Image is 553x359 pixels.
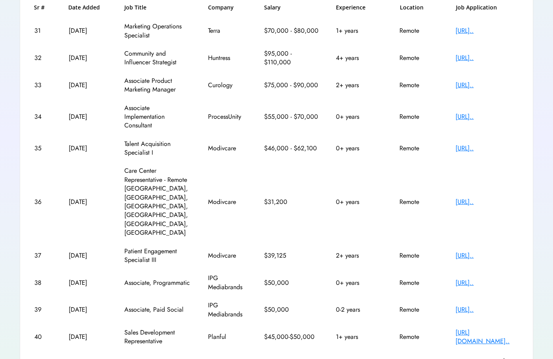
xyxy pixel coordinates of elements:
div: 33 [34,81,52,90]
div: 1+ years [336,26,383,35]
div: [DATE] [69,81,108,90]
div: [DATE] [69,333,108,341]
div: $95,000 - $110,000 [264,49,319,67]
div: Associate, Programmatic [124,279,191,287]
div: Modivcare [208,144,247,153]
div: [DATE] [69,144,108,153]
div: IPG Mediabrands [208,301,247,319]
div: $46,000 - $62,100 [264,144,319,153]
div: Remote [399,144,439,153]
div: [URL].. [456,198,519,206]
div: [URL].. [456,305,519,314]
div: 0+ years [336,144,383,153]
div: [DATE] [69,251,108,260]
div: [URL].. [456,279,519,287]
div: Remote [399,54,439,62]
div: $45,000-$50,000 [264,333,319,341]
div: Modivcare [208,251,247,260]
div: [URL].. [456,54,519,62]
div: [DATE] [69,54,108,62]
div: 4+ years [336,54,383,62]
h6: Experience [336,4,383,11]
div: Remote [399,333,439,341]
div: [DATE] [69,198,108,206]
div: Remote [399,112,439,121]
div: Sales Development Representative [124,328,191,346]
div: 40 [34,333,52,341]
div: $50,000 [264,279,319,287]
div: [DATE] [69,26,108,35]
div: 39 [34,305,52,314]
div: Planful [208,333,247,341]
div: 35 [34,144,52,153]
div: Marketing Operations Specialist [124,22,191,40]
div: $70,000 - $80,000 [264,26,319,35]
div: [DATE] [69,279,108,287]
div: 37 [34,251,52,260]
div: [URL].. [456,81,519,90]
div: [URL][DOMAIN_NAME].. [456,328,519,346]
div: Remote [399,26,439,35]
h6: Date Added [68,4,108,11]
div: Remote [399,198,439,206]
div: [URL].. [456,112,519,121]
div: Associate Implementation Consultant [124,104,191,130]
div: 36 [34,198,52,206]
div: Remote [399,279,439,287]
div: 2+ years [336,251,383,260]
div: 0-2 years [336,305,383,314]
div: $39,125 [264,251,319,260]
div: Associate, Paid Social [124,305,191,314]
div: [URL].. [456,26,519,35]
h6: Sr # [34,4,52,11]
div: Remote [399,251,439,260]
div: Care Center Representative - Remote [GEOGRAPHIC_DATA], [GEOGRAPHIC_DATA], [GEOGRAPHIC_DATA], [GEO... [124,166,191,237]
div: Huntress [208,54,247,62]
div: $55,000 - $70,000 [264,112,319,121]
div: [DATE] [69,112,108,121]
div: Remote [399,81,439,90]
div: 1+ years [336,333,383,341]
div: Modivcare [208,198,247,206]
div: $31,200 [264,198,319,206]
div: 34 [34,112,52,121]
div: 0+ years [336,279,383,287]
div: [URL].. [456,144,519,153]
div: $50,000 [264,305,319,314]
div: 38 [34,279,52,287]
div: 0+ years [336,112,383,121]
div: 31 [34,26,52,35]
div: Terra [208,26,247,35]
div: Associate Product Marketing Manager [124,77,191,94]
div: 0+ years [336,198,383,206]
div: [DATE] [69,305,108,314]
div: 2+ years [336,81,383,90]
div: Community and Influencer Strategist [124,49,191,67]
div: ProcessUnity [208,112,247,121]
h6: Salary [264,4,319,11]
div: Talent Acquisition Specialist I [124,140,191,157]
h6: Job Title [124,4,146,11]
div: $75,000 - $90,000 [264,81,319,90]
div: 32 [34,54,52,62]
h6: Job Application [456,4,519,11]
h6: Location [400,4,439,11]
div: [URL].. [456,251,519,260]
div: Patient Engagement Specialist III [124,247,191,265]
div: Remote [399,305,439,314]
h6: Company [208,4,247,11]
div: Curology [208,81,247,90]
div: IPG Mediabrands [208,274,247,292]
